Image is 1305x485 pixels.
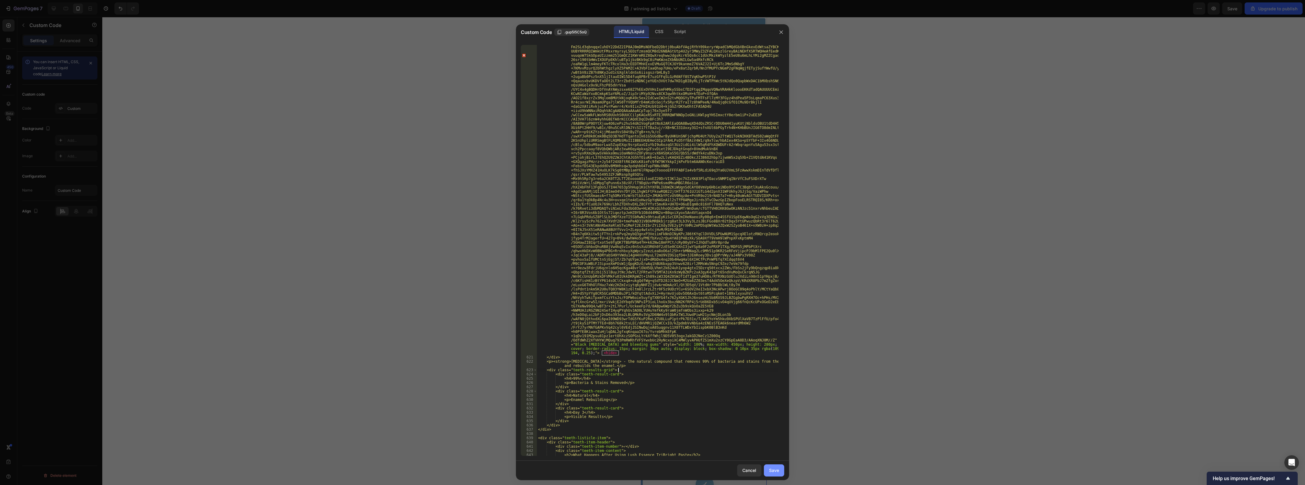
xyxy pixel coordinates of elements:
[21,398,104,405] p: Visible Results
[521,381,537,385] div: 626
[5,24,121,56] p: This could be your last chance to save your crystal teeth!
[521,355,537,359] div: 621
[5,62,121,95] p: When calculus and bacterial buildup reach this level, most dentists will tell you there's no hope...
[521,432,537,436] div: 638
[13,244,113,266] p: - the natural compound that removes 99% of bacteria and stains from the mouth and rebuilds the en...
[5,97,90,102] strong: But there's still hope - if you act now.
[55,459,73,477] div: ✓
[1213,476,1284,481] span: Help us improve GemPages!
[742,467,756,473] div: Cancel
[521,440,537,444] div: 640
[1284,455,1299,470] div: Open Intercom Messenger
[521,385,537,389] div: 627
[521,398,537,402] div: 630
[21,287,104,298] h4: 99%
[602,351,619,355] span: <hide>
[521,415,537,419] div: 634
[669,26,690,38] div: Script
[521,376,537,381] div: 625
[521,449,537,453] div: 642
[13,245,54,250] strong: [MEDICAL_DATA]
[614,26,649,38] div: HTML/Liquid
[764,464,784,477] button: Save
[1213,475,1292,482] button: Show survey - Help us improve GemPages!
[13,184,113,238] div: ]
[521,410,537,415] div: 633
[521,406,537,410] div: 632
[564,29,587,35] span: .gup5l5C5oQ
[521,453,537,457] div: 643
[521,427,537,432] div: 637
[521,444,537,449] div: 641
[17,168,107,253] img: Black cavities and bleeding gums
[521,389,537,393] div: 628
[521,372,537,376] div: 624
[737,464,761,477] button: Cancel
[1,1,124,16] button: Get my solution now!
[521,436,537,440] div: 639
[40,5,86,12] div: Get my solution now!
[769,467,779,473] div: Save
[21,334,104,346] h4: Natural
[521,419,537,423] div: 635
[21,350,104,357] p: Enamel Rebuilding
[554,29,589,36] button: .gup5l5C5oQ
[650,26,668,38] div: CSS
[21,302,104,309] p: Bacteria & Stains Removed
[521,402,537,406] div: 631
[13,134,113,176] h3: 🌿 The Natural Solution: No Need to Go to the Clinic
[521,423,537,427] div: 636
[521,368,537,372] div: 623
[521,359,537,368] div: 622
[521,393,537,398] div: 629
[521,29,552,36] span: Custom Code
[21,382,104,394] h4: Day 3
